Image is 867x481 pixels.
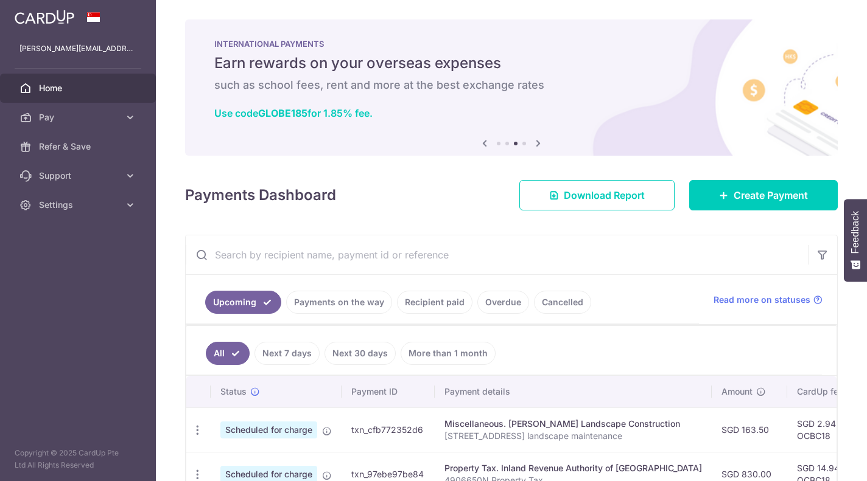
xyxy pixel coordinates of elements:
h4: Payments Dashboard [185,184,336,206]
a: Payments on the way [286,291,392,314]
th: Payment ID [342,376,435,407]
span: Feedback [850,211,861,254]
span: Download Report [564,188,645,202]
a: Create Payment [689,180,838,210]
p: [PERSON_NAME][EMAIL_ADDRESS][DOMAIN_NAME] [19,43,136,55]
img: International Payment Banner [185,19,838,156]
a: More than 1 month [401,342,496,365]
span: Read more on statuses [714,294,810,306]
a: Upcoming [205,291,281,314]
input: Search by recipient name, payment id or reference [186,235,808,274]
span: Scheduled for charge [220,421,317,438]
p: [STREET_ADDRESS] landscape maintenance [444,430,702,442]
div: Miscellaneous. [PERSON_NAME] Landscape Construction [444,418,702,430]
span: Support [39,170,119,182]
div: Property Tax. Inland Revenue Authority of [GEOGRAPHIC_DATA] [444,462,702,474]
a: Recipient paid [397,291,472,314]
h5: Earn rewards on your overseas expenses [214,54,809,73]
a: Download Report [519,180,675,210]
span: CardUp fee [797,386,843,398]
a: Use codeGLOBE185for 1.85% fee. [214,107,373,119]
span: Create Payment [734,188,808,202]
span: Settings [39,199,119,211]
span: Status [220,386,247,398]
a: Cancelled [534,291,591,314]
span: Home [39,82,119,94]
span: Refer & Save [39,140,119,153]
a: Next 30 days [325,342,396,365]
td: SGD 2.94 OCBC18 [787,407,866,452]
img: CardUp [15,10,74,24]
span: Pay [39,111,119,123]
th: Payment details [435,376,712,407]
a: Next 7 days [254,342,320,365]
a: Read more on statuses [714,294,823,306]
button: Feedback - Show survey [844,199,867,282]
b: GLOBE185 [258,107,307,119]
a: Overdue [477,291,529,314]
span: Amount [721,386,753,398]
p: INTERNATIONAL PAYMENTS [214,39,809,49]
td: SGD 163.50 [712,407,787,452]
td: txn_cfb772352d6 [342,407,435,452]
h6: such as school fees, rent and more at the best exchange rates [214,78,809,92]
iframe: Opens a widget where you can find more information [788,445,855,475]
a: All [206,342,250,365]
